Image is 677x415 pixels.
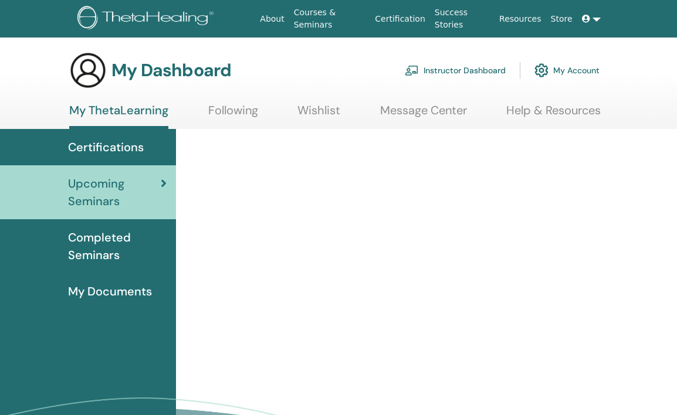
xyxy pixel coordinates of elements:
[495,8,546,30] a: Resources
[77,6,218,32] img: logo.png
[405,65,419,76] img: chalkboard-teacher.svg
[430,2,495,36] a: Success Stories
[68,283,152,300] span: My Documents
[255,8,289,30] a: About
[68,229,167,264] span: Completed Seminars
[69,52,107,89] img: generic-user-icon.jpg
[68,138,144,156] span: Certifications
[208,103,258,126] a: Following
[370,8,429,30] a: Certification
[111,60,231,81] h3: My Dashboard
[380,103,467,126] a: Message Center
[534,57,600,83] a: My Account
[546,8,577,30] a: Store
[69,103,168,129] a: My ThetaLearning
[68,175,161,210] span: Upcoming Seminars
[405,57,506,83] a: Instructor Dashboard
[297,103,340,126] a: Wishlist
[506,103,601,126] a: Help & Resources
[534,60,549,80] img: cog.svg
[289,2,371,36] a: Courses & Seminars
